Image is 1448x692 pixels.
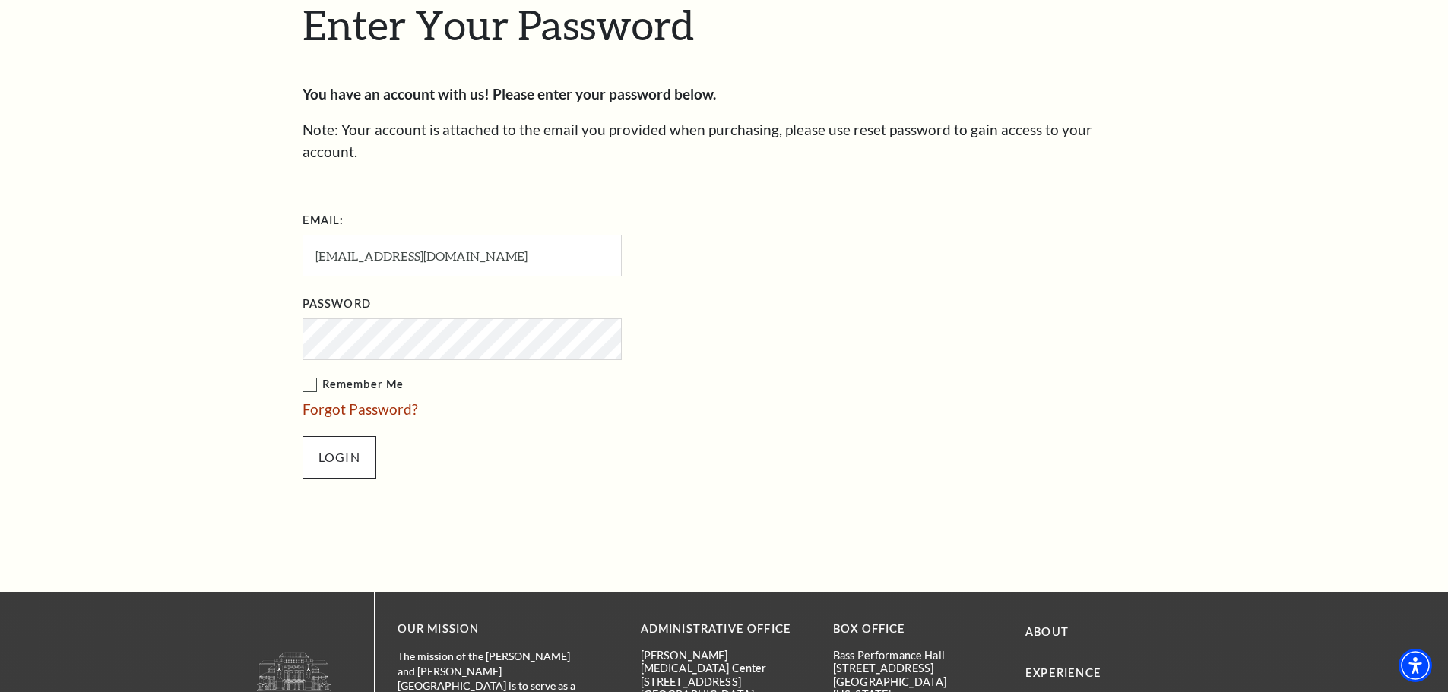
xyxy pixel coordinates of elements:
[303,235,622,276] input: Required
[303,295,371,314] label: Password
[303,211,344,230] label: Email:
[303,119,1146,163] p: Note: Your account is attached to the email you provided when purchasing, please use reset passwo...
[641,620,810,639] p: Administrative Office
[1025,625,1069,638] a: About
[493,85,716,103] strong: Please enter your password below.
[833,649,1003,662] p: Bass Performance Hall
[833,662,1003,675] p: [STREET_ADDRESS]
[833,620,1003,639] p: BOX OFFICE
[1399,649,1432,682] div: Accessibility Menu
[303,375,774,394] label: Remember Me
[1025,666,1101,679] a: Experience
[303,85,490,103] strong: You have an account with us!
[303,400,418,418] a: Forgot Password?
[641,649,810,675] p: [PERSON_NAME][MEDICAL_DATA] Center
[303,436,376,479] input: Submit button
[641,675,810,688] p: [STREET_ADDRESS]
[398,620,588,639] p: OUR MISSION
